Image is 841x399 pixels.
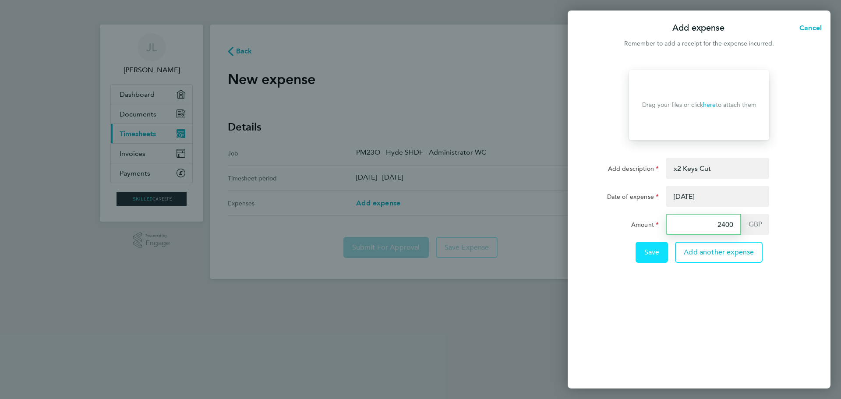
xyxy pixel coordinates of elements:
button: Add another expense [675,242,763,263]
label: Amount [631,221,659,231]
label: Date of expense [607,193,659,203]
button: Cancel [785,19,830,37]
span: Save [644,248,660,257]
a: here [703,101,716,109]
label: Add description [608,165,659,175]
div: Remember to add a receipt for the expense incurred. [568,39,830,49]
button: Save [636,242,668,263]
input: 00.00 [666,214,741,235]
span: Add another expense [684,248,754,257]
p: Add expense [672,22,724,34]
p: Drag your files or click to attach them [642,101,756,109]
span: Cancel [797,24,822,32]
span: GBP [741,214,769,235]
input: E.g. Transport [666,158,769,179]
